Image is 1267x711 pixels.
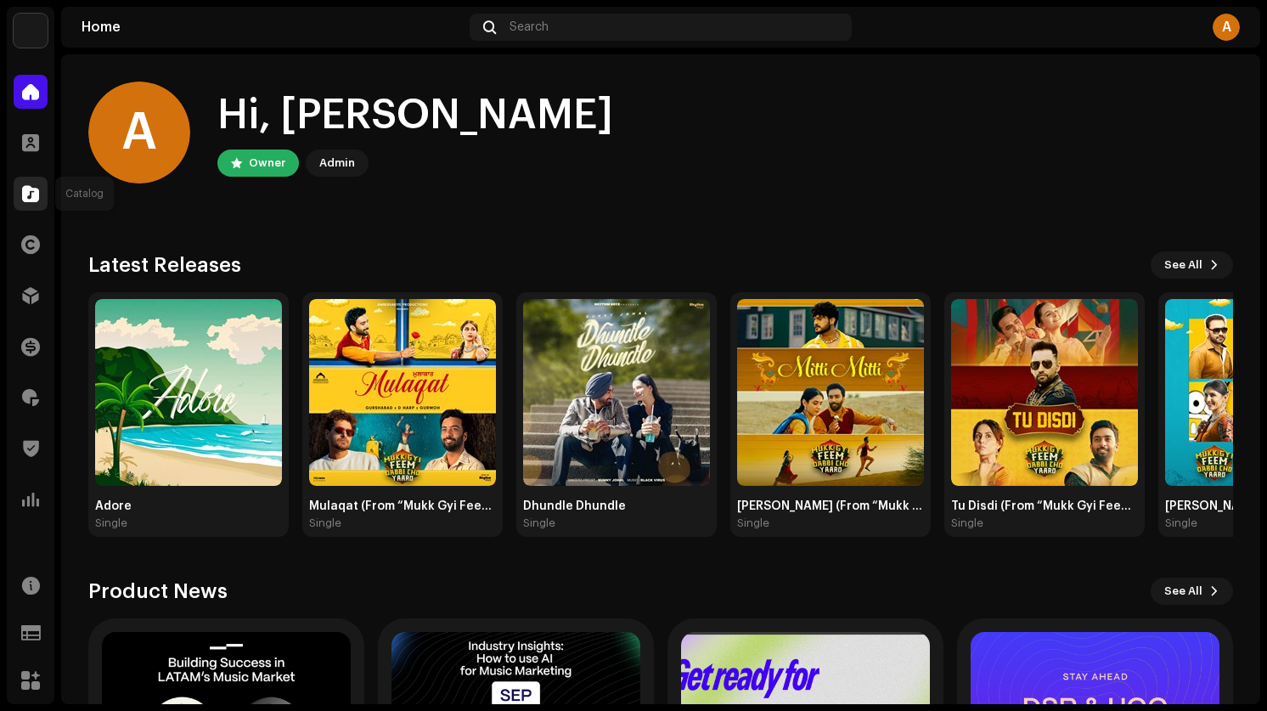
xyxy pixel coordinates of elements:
[951,299,1138,486] img: 8bacb026-5fcb-46fa-8ba7-86fc2ecf5647
[1151,251,1233,279] button: See All
[88,578,228,605] h3: Product News
[1151,578,1233,605] button: See All
[319,153,355,173] div: Admin
[95,299,282,486] img: c33dfc9c-e8d6-41ef-b85b-4881ade90d73
[951,516,983,530] div: Single
[1165,516,1197,530] div: Single
[309,516,341,530] div: Single
[95,499,282,513] div: Adore
[737,516,769,530] div: Single
[523,499,710,513] div: Dhundle Dhundle
[1164,248,1202,282] span: See All
[1213,14,1240,41] div: A
[523,516,555,530] div: Single
[737,299,924,486] img: 191ea564-9325-42f6-afc3-137077c053a4
[737,499,924,513] div: [PERSON_NAME] (From “Mukk Gyi Feem [PERSON_NAME] Yaaro”)
[88,82,190,183] div: A
[309,499,496,513] div: Mulaqat (From “Mukk Gyi Feem [PERSON_NAME] Yaaro”)
[510,20,549,34] span: Search
[217,88,613,143] div: Hi, [PERSON_NAME]
[523,299,710,486] img: 0ddcd7d1-275a-4731-a68d-21f511398967
[1164,574,1202,608] span: See All
[95,516,127,530] div: Single
[249,153,285,173] div: Owner
[309,299,496,486] img: fdefba71-3f1c-4aa9-8406-0a3ee9df4888
[82,20,463,34] div: Home
[951,499,1138,513] div: Tu Disdi (From “Mukk Gyi Feem [PERSON_NAME] Yaaro”)
[88,251,241,279] h3: Latest Releases
[14,14,48,48] img: 714d89c9-1136-48a5-8fbd-afe438a37007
